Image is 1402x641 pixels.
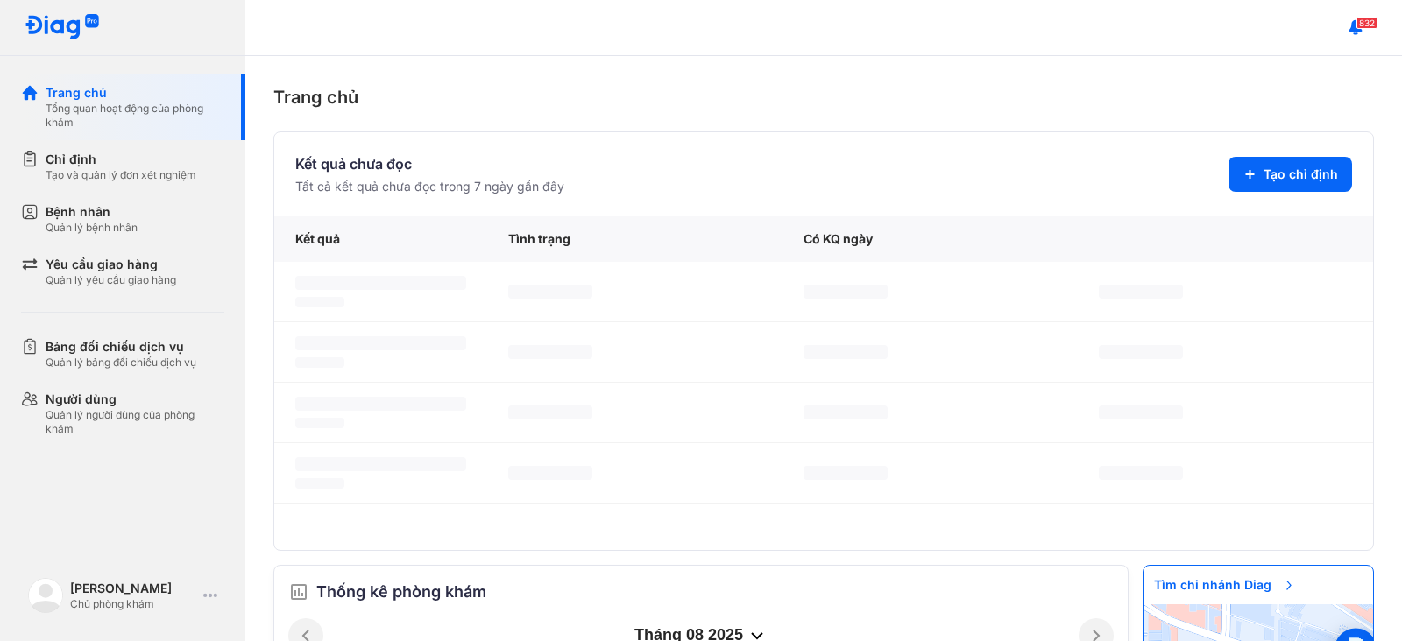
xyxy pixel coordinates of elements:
span: Tạo chỉ định [1264,166,1338,183]
div: Chỉ định [46,151,196,168]
div: Tạo và quản lý đơn xét nghiệm [46,168,196,182]
span: Tìm chi nhánh Diag [1144,566,1306,604]
div: Kết quả [274,216,487,262]
span: ‌ [804,405,888,419]
div: Trang chủ [46,84,224,102]
span: ‌ [295,397,466,411]
div: Bảng đối chiếu dịch vụ [46,338,196,356]
span: ‌ [508,345,592,359]
span: ‌ [295,478,344,489]
div: Tất cả kết quả chưa đọc trong 7 ngày gần đây [295,178,564,195]
span: 832 [1356,17,1377,29]
span: ‌ [804,466,888,480]
div: Quản lý bệnh nhân [46,221,138,235]
span: ‌ [295,336,466,350]
span: ‌ [1099,345,1183,359]
div: Quản lý bảng đối chiếu dịch vụ [46,356,196,370]
span: ‌ [508,405,592,419]
span: ‌ [295,457,466,471]
img: logo [25,14,100,41]
span: Thống kê phòng khám [316,580,486,604]
span: ‌ [804,285,888,299]
span: ‌ [1099,285,1183,299]
div: Quản lý người dùng của phòng khám [46,408,224,436]
button: Tạo chỉ định [1229,157,1352,192]
div: [PERSON_NAME] [70,580,196,597]
img: order.5a6da16c.svg [288,581,309,602]
span: ‌ [1099,466,1183,480]
div: Yêu cầu giao hàng [46,256,176,273]
div: Tình trạng [487,216,782,262]
div: Tổng quan hoạt động của phòng khám [46,102,224,130]
span: ‌ [508,466,592,480]
span: ‌ [804,345,888,359]
div: Có KQ ngày [782,216,1078,262]
span: ‌ [295,418,344,428]
div: Người dùng [46,391,224,408]
div: Trang chủ [273,84,1374,110]
div: Chủ phòng khám [70,597,196,611]
span: ‌ [295,297,344,307]
span: ‌ [1099,405,1183,419]
span: ‌ [508,285,592,299]
div: Bệnh nhân [46,203,138,221]
div: Quản lý yêu cầu giao hàng [46,273,176,287]
div: Kết quả chưa đọc [295,153,564,174]
img: logo [28,578,63,613]
span: ‌ [295,357,344,368]
span: ‌ [295,276,466,290]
